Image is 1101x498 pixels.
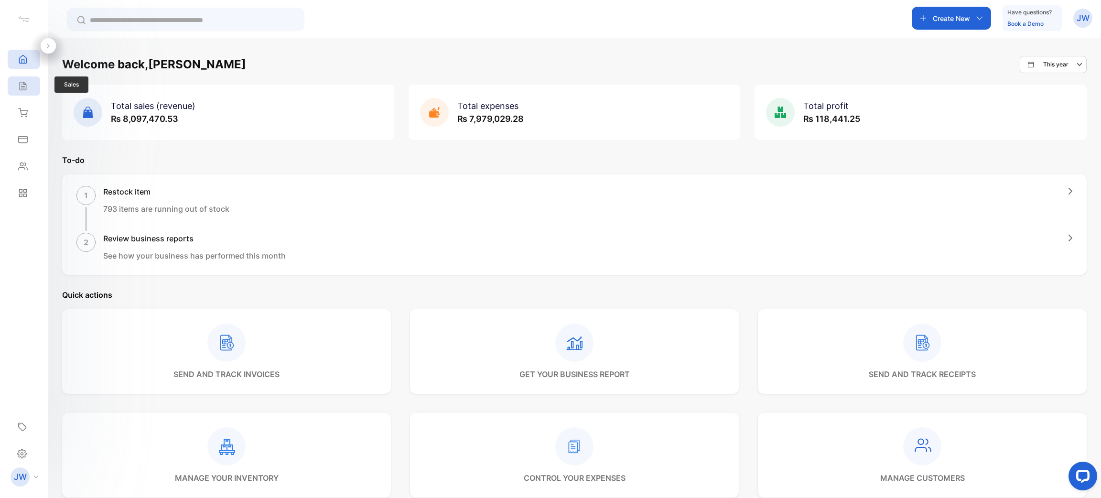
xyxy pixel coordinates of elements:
button: This year [1020,56,1087,73]
span: ₨ 118,441.25 [803,114,860,124]
span: Total sales (revenue) [111,101,195,111]
span: ₨ 7,979,029.28 [457,114,524,124]
a: Book a Demo [1007,20,1044,27]
p: 2 [84,237,88,248]
p: To-do [62,154,1087,166]
img: logo [17,12,31,27]
p: Have questions? [1007,8,1052,17]
p: See how your business has performed this month [103,250,286,261]
p: JW [14,471,27,483]
span: Total profit [803,101,849,111]
iframe: LiveChat chat widget [1061,458,1101,498]
span: ₨ 8,097,470.53 [111,114,178,124]
span: Total expenses [457,101,518,111]
p: 1 [84,190,88,201]
p: Create New [933,13,970,23]
p: 793 items are running out of stock [103,203,229,215]
p: JW [1077,12,1090,24]
p: get your business report [519,368,630,380]
h1: Restock item [103,186,229,197]
h1: Welcome back, [PERSON_NAME] [62,56,246,73]
button: JW [1073,7,1092,30]
p: This year [1043,60,1069,69]
p: send and track invoices [173,368,280,380]
button: Create New [912,7,991,30]
p: Quick actions [62,289,1087,301]
p: manage your inventory [175,472,279,484]
span: Sales [54,76,88,93]
h1: Review business reports [103,233,286,244]
p: manage customers [880,472,965,484]
p: control your expenses [524,472,626,484]
p: send and track receipts [869,368,976,380]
